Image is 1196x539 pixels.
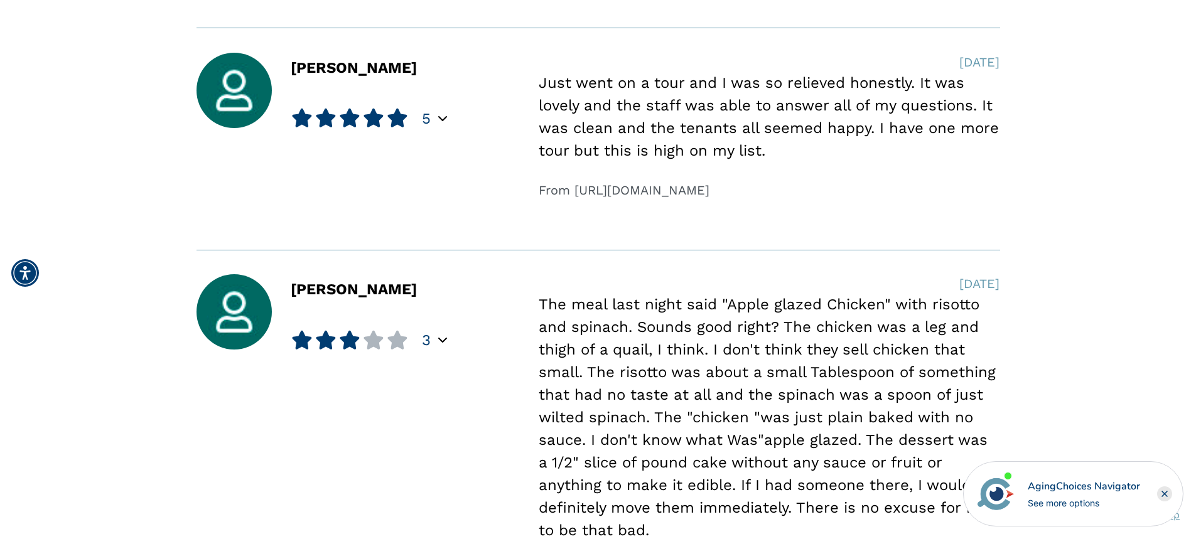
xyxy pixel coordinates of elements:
[422,331,431,350] span: 3
[291,60,417,128] div: [PERSON_NAME]
[11,259,39,287] div: Accessibility Menu
[959,274,999,293] div: [DATE]
[291,282,417,350] div: [PERSON_NAME]
[438,333,447,348] div: Popover trigger
[974,472,1017,515] img: avatar
[959,53,999,72] div: [DATE]
[438,111,447,126] div: Popover trigger
[539,72,999,162] div: Just went on a tour and I was so relieved honestly. It was lovely and the staff was able to answe...
[1028,496,1140,510] div: See more options
[1028,479,1140,494] div: AgingChoices Navigator
[197,53,272,128] img: user_avatar.jpg
[539,181,999,200] div: From [URL][DOMAIN_NAME]
[197,274,272,350] img: user_avatar.jpg
[1157,486,1172,501] div: Close
[422,109,431,128] span: 5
